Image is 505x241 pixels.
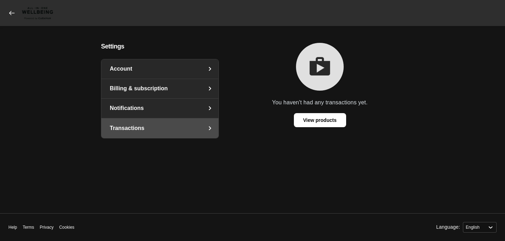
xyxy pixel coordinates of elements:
label: Language: [436,224,460,230]
a: Transactions [101,118,218,138]
a: CARAVAN [8,6,55,20]
a: Help [6,219,20,235]
h4: Settings [101,43,219,51]
a: Terms [20,219,37,235]
select: Language: [463,222,497,233]
a: Cookies [56,219,77,235]
img: CARAVAN [20,6,55,20]
a: Account [101,59,218,79]
a: Privacy [37,219,56,235]
a: Notifications [101,99,218,118]
span: View products [303,113,336,127]
nav: settings [101,59,219,138]
span: You haven't had any transactions yet. [272,91,368,113]
a: View products [294,113,346,127]
a: Billing & subscription [101,79,218,98]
